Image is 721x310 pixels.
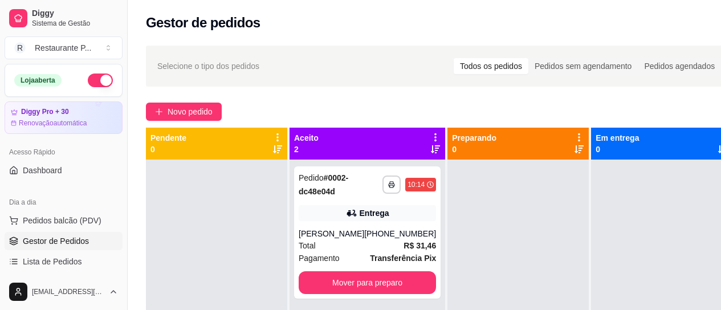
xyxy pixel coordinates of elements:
[408,180,425,189] div: 10:14
[360,207,389,219] div: Entrega
[14,74,62,87] div: Loja aberta
[14,42,26,54] span: R
[596,144,639,155] p: 0
[5,161,123,180] a: Dashboard
[32,19,118,28] span: Sistema de Gestão
[452,144,496,155] p: 0
[35,42,91,54] div: Restaurante P ...
[21,108,69,116] article: Diggy Pro + 30
[23,256,82,267] span: Lista de Pedidos
[157,60,259,72] span: Selecione o tipo dos pedidos
[299,173,348,196] strong: # 0002-dc48e04d
[150,144,186,155] p: 0
[454,58,528,74] div: Todos os pedidos
[404,241,436,250] strong: R$ 31,46
[596,132,639,144] p: Em entrega
[528,58,638,74] div: Pedidos sem agendamento
[155,108,163,116] span: plus
[23,235,89,247] span: Gestor de Pedidos
[32,9,118,19] span: Diggy
[19,119,87,128] article: Renovação automática
[299,228,364,239] div: [PERSON_NAME]
[452,132,496,144] p: Preparando
[168,105,213,118] span: Novo pedido
[5,143,123,161] div: Acesso Rápido
[88,74,113,87] button: Alterar Status
[294,132,319,144] p: Aceito
[299,271,436,294] button: Mover para preparo
[5,252,123,271] a: Lista de Pedidos
[146,14,260,32] h2: Gestor de pedidos
[638,58,721,74] div: Pedidos agendados
[146,103,222,121] button: Novo pedido
[294,144,319,155] p: 2
[299,239,316,252] span: Total
[32,287,104,296] span: [EMAIL_ADDRESS][DOMAIN_NAME]
[23,215,101,226] span: Pedidos balcão (PDV)
[5,36,123,59] button: Select a team
[5,211,123,230] button: Pedidos balcão (PDV)
[23,165,62,176] span: Dashboard
[5,232,123,250] a: Gestor de Pedidos
[150,132,186,144] p: Pendente
[5,193,123,211] div: Dia a dia
[5,278,123,305] button: [EMAIL_ADDRESS][DOMAIN_NAME]
[364,228,436,239] div: [PHONE_NUMBER]
[5,273,123,291] a: Salão / Mesas
[5,5,123,32] a: DiggySistema de Gestão
[5,101,123,134] a: Diggy Pro + 30Renovaçãoautomática
[370,254,436,263] strong: Transferência Pix
[299,252,340,264] span: Pagamento
[299,173,324,182] span: Pedido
